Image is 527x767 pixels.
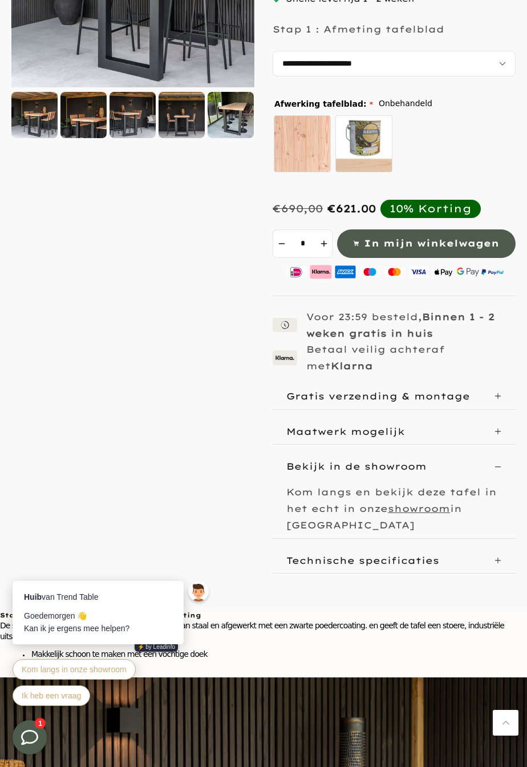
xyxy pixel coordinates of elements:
p: Voor 23:59 besteld, [306,311,494,339]
img: Douglas bartafel met stalen U-poten zwart [159,92,205,138]
p: Betaal veilig achteraf met [306,344,445,372]
div: €690,00 [273,202,323,215]
span: Onbehandeld [379,96,432,111]
a: showroom [388,503,450,514]
img: Douglas bartafel met stalen U-poten zwart [60,92,107,138]
img: Douglas bartafel met stalen U-poten zwart [11,92,58,138]
span: Afwerking tafelblad: [274,100,373,108]
select: autocomplete="off" [273,51,516,76]
a: Terug naar boven [493,710,518,736]
p: Kom langs en bekijk deze tafel in het echt in onze in [GEOGRAPHIC_DATA] [286,486,497,531]
img: Douglas bartafel met stalen U-poten zwart gepoedercoat [208,92,254,138]
input: Quantity [290,229,315,258]
iframe: bot-iframe [1,526,224,720]
iframe: toggle-frame [1,709,58,766]
strong: Klarna [331,360,373,372]
img: Douglas bartafel met stalen U-poten zwart [110,92,156,138]
p: Technische specificaties [286,555,439,566]
span: €621.00 [327,202,376,215]
p: Stap 1 : Afmeting tafelblad [273,23,444,35]
p: Bekijk in de showroom [286,461,427,472]
button: decrement [273,229,290,258]
p: Gratis verzending & montage [286,390,470,402]
button: In mijn winkelwagen [337,229,516,258]
strong: Binnen 1 - 2 weken gratis in huis [306,311,494,339]
button: increment [315,229,333,258]
div: 10% Korting [390,202,472,215]
p: Maatwerk mogelijk [286,426,405,437]
span: In mijn winkelwagen [364,235,499,252]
